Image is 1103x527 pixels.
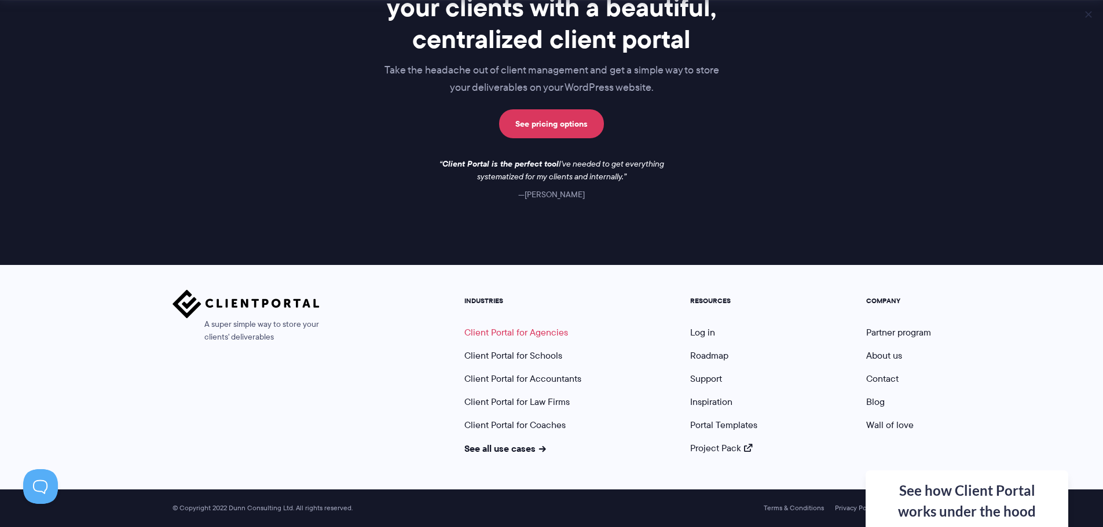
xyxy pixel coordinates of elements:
span: © Copyright 2022 Dunn Consulting Ltd. All rights reserved. [167,504,358,513]
a: See all use cases [464,441,547,455]
a: Client Portal for Coaches [464,418,566,432]
a: Blog [866,395,885,408]
a: Client Portal for Accountants [464,372,581,385]
a: Privacy Policy [835,504,877,512]
a: Partner program [866,326,931,339]
strong: Client Portal is the perfect tool [442,157,559,170]
span: A super simple way to store your clients' deliverables [173,318,320,344]
a: Inspiration [690,395,732,408]
iframe: Toggle Customer Support [23,469,58,504]
a: Portal Templates [690,418,757,432]
a: Roadmap [690,349,728,362]
a: Wall of love [866,418,914,432]
p: Take the headache out of client management and get a simple way to store your deliverables on you... [321,62,783,97]
a: Client Portal for Law Firms [464,395,570,408]
a: Client Portal for Schools [464,349,562,362]
h5: COMPANY [866,297,931,305]
a: See pricing options [499,109,604,138]
a: Client Portal for Agencies [464,326,568,339]
a: Terms & Conditions [764,504,824,512]
a: Project Pack [690,441,753,455]
h5: RESOURCES [690,297,757,305]
a: Support [690,372,722,385]
p: I've needed to get everything systematized for my clients and internally. [430,158,673,183]
cite: [PERSON_NAME] [518,189,585,200]
a: Log in [690,326,715,339]
h5: INDUSTRIES [464,297,581,305]
a: Contact [866,372,899,385]
a: About us [866,349,902,362]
